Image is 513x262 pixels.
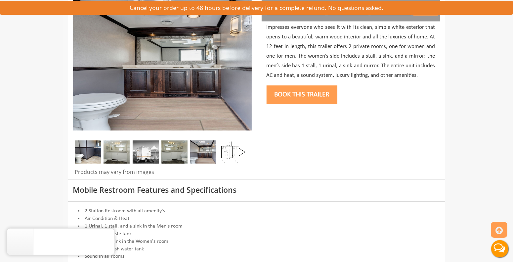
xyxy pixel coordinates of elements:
li: 350 gallon waste tank [73,230,440,238]
img: Gel 2 station 02 [104,140,130,164]
p: Impresses everyone who sees it with its clean, simple white exterior that opens to a beautiful, w... [267,23,435,80]
button: Live Chat [487,236,513,262]
img: Gel 2 station 03 [161,140,188,164]
li: 1 Stall and 1 sink in the Women's room [73,238,440,245]
div: Products may vary from images [73,168,252,180]
img: Floor Plan of 2 station restroom with sink and toilet [219,140,245,164]
button: Book this trailer [267,85,337,104]
img: A close view of inside of a station with a stall, mirror and cabinets [190,140,216,164]
li: 1 Urinal, 1 stall, and a sink in the Men's room [73,223,440,230]
li: Sound in all rooms [73,253,440,260]
li: 100 gallon fresh water tank [73,245,440,253]
img: A close view of inside of a station with a stall, mirror and cabinets [75,140,101,164]
img: A mini restroom trailer with two separate stations and separate doors for males and females [133,140,159,164]
li: Air Condition & Heat [73,215,440,223]
li: 2 Station Restroom with all amenity's [73,207,440,215]
h3: Mobile Restroom Features and Specifications [73,186,440,194]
